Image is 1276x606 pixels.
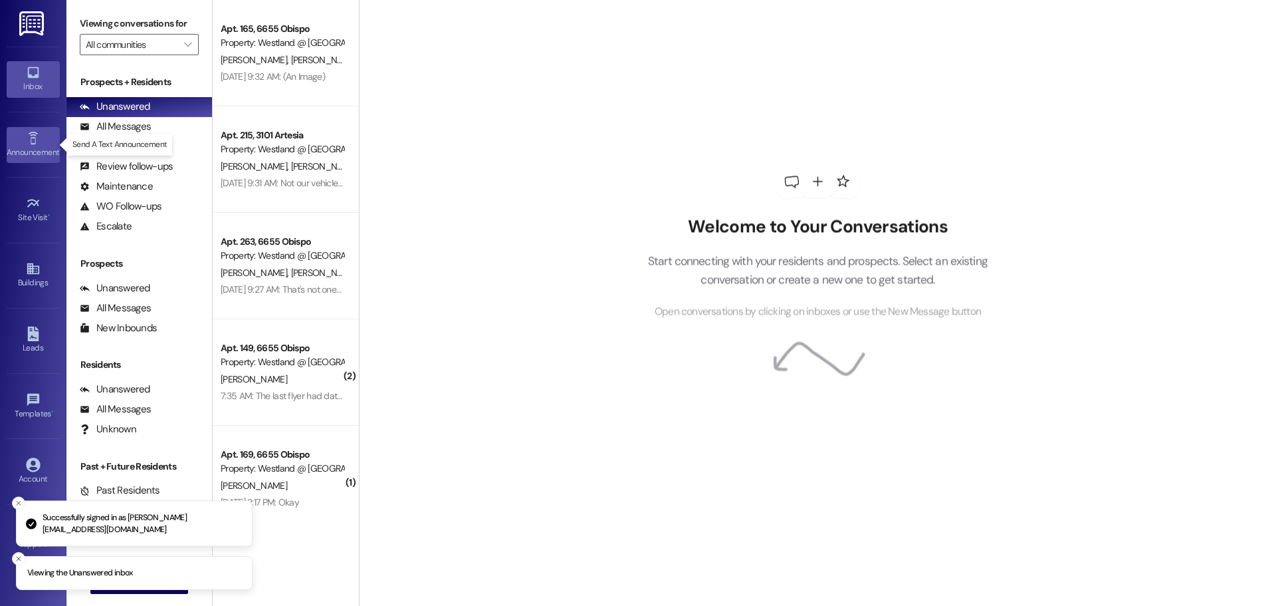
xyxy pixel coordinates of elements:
[86,34,177,55] input: All communities
[43,512,241,535] p: Successfully signed in as [PERSON_NAME][EMAIL_ADDRESS][DOMAIN_NAME]
[221,390,376,402] div: 7:35 AM: The last flyer had dates 17,18, 19.
[221,373,287,385] span: [PERSON_NAME]
[80,180,153,194] div: Maintenance
[7,257,60,293] a: Buildings
[66,460,212,474] div: Past + Future Residents
[221,36,344,50] div: Property: Westland @ [GEOGRAPHIC_DATA] (3388)
[7,323,60,359] a: Leads
[655,303,981,320] span: Open conversations by clicking on inboxes or use the New Message button
[80,281,150,295] div: Unanswered
[7,388,60,424] a: Templates •
[19,11,47,36] img: ResiDesk Logo
[51,407,53,416] span: •
[80,120,151,134] div: All Messages
[627,251,1008,289] p: Start connecting with your residents and prospects. Select an existing conversation or create a n...
[221,22,344,36] div: Apt. 165, 6655 Obispo
[627,217,1008,238] h2: Welcome to Your Conversations
[290,54,357,66] span: [PERSON_NAME]
[80,13,199,34] label: Viewing conversations for
[221,177,407,189] div: [DATE] 9:31 AM: Not our vehicle or parking space.
[7,192,60,228] a: Site Visit •
[221,283,394,295] div: [DATE] 9:27 AM: That's not one of our vehicles
[221,448,344,462] div: Apt. 169, 6655 Obispo
[27,567,133,579] p: Viewing the Unanswered inbox
[12,497,25,510] button: Close toast
[80,382,150,396] div: Unanswered
[221,355,344,369] div: Property: Westland @ [GEOGRAPHIC_DATA] (3388)
[48,211,50,220] span: •
[66,75,212,89] div: Prospects + Residents
[80,160,173,174] div: Review follow-ups
[7,454,60,490] a: Account
[80,484,160,498] div: Past Residents
[80,200,161,214] div: WO Follow-ups
[221,142,344,156] div: Property: Westland @ [GEOGRAPHIC_DATA] (3388)
[221,267,291,279] span: [PERSON_NAME]
[7,519,60,555] a: Support
[221,341,344,355] div: Apt. 149, 6655 Obispo
[221,249,344,263] div: Property: Westland @ [GEOGRAPHIC_DATA] (3388)
[12,552,25,565] button: Close toast
[290,267,357,279] span: [PERSON_NAME]
[221,71,325,82] div: [DATE] 9:32 AM: (An Image)
[7,61,60,97] a: Inbox
[72,139,167,150] p: Send A Text Announcement
[184,39,191,50] i: 
[66,257,212,271] div: Prospects
[221,462,344,476] div: Property: Westland @ [GEOGRAPHIC_DATA] (3388)
[80,100,150,114] div: Unanswered
[66,358,212,372] div: Residents
[290,160,357,172] span: [PERSON_NAME]
[80,321,157,335] div: New Inbounds
[80,220,132,233] div: Escalate
[221,160,291,172] span: [PERSON_NAME]
[221,235,344,249] div: Apt. 263, 6655 Obispo
[80,422,136,436] div: Unknown
[221,128,344,142] div: Apt. 215, 3101 Artesia
[221,54,291,66] span: [PERSON_NAME]
[221,480,287,492] span: [PERSON_NAME]
[80,402,151,416] div: All Messages
[59,146,61,155] span: •
[221,496,299,508] div: [DATE] 2:17 PM: Okay
[80,301,151,315] div: All Messages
